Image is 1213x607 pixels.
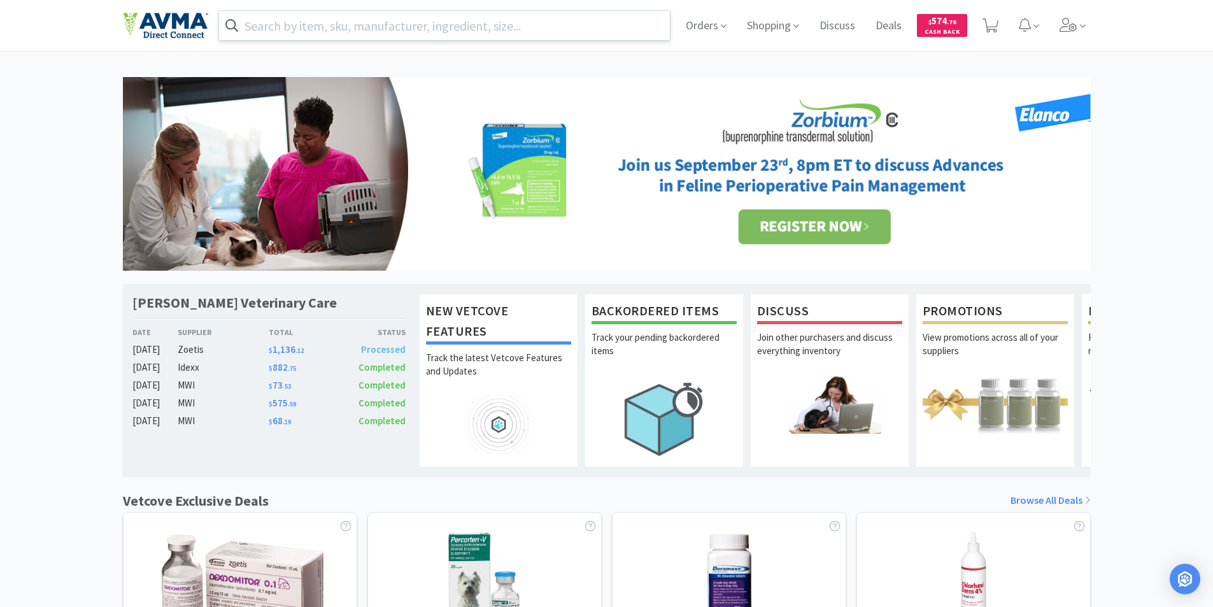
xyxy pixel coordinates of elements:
span: Cash Back [925,29,960,37]
img: hero_promotions.png [923,375,1068,433]
div: [DATE] [132,360,178,375]
img: hero_backorders.png [592,375,737,462]
div: MWI [178,413,269,429]
div: [DATE] [132,396,178,411]
div: Status [337,326,406,338]
a: Backordered ItemsTrack your pending backordered items [585,294,744,467]
span: $ [269,400,273,408]
div: Idexx [178,360,269,375]
span: $ [928,18,932,26]
img: e4e33dab9f054f5782a47901c742baa9_102.png [123,12,208,39]
div: [DATE] [132,378,178,393]
div: Supplier [178,326,269,338]
a: Deals [870,20,907,32]
div: Open Intercom Messenger [1170,564,1200,594]
p: Track the latest Vetcove Features and Updates [426,351,571,396]
span: Completed [358,361,406,373]
div: Zoetis [178,342,269,357]
a: [DATE]MWI$575.59Completed [132,396,406,411]
span: $ [269,382,273,390]
a: [DATE]MWI$73.53Completed [132,378,406,393]
a: DiscussJoin other purchasers and discuss everything inventory [750,294,909,467]
p: Join other purchasers and discuss everything inventory [757,331,902,375]
h1: Discuss [757,301,902,324]
span: 1,136 [269,343,304,355]
a: PromotionsView promotions across all of your suppliers [916,294,1075,467]
span: . 75 [288,364,296,373]
span: 882 [269,361,296,373]
span: Completed [358,415,406,427]
span: Completed [358,379,406,391]
img: hero_discuss.png [757,375,902,433]
span: . 12 [295,346,304,355]
div: Total [269,326,337,338]
span: . 53 [283,382,291,390]
a: Discuss [814,20,860,32]
a: [DATE]Zoetis$1,136.12Processed [132,342,406,357]
p: View promotions across all of your suppliers [923,331,1068,375]
span: $ [269,346,273,355]
img: 34552996295f4f4c900620961f278070.png [123,77,1091,271]
h1: Backordered Items [592,301,737,324]
span: 73 [269,379,291,391]
p: Track your pending backordered items [592,331,737,375]
span: . 59 [288,400,296,408]
span: 68 [269,415,291,427]
span: . 76 [947,18,956,26]
span: $ [269,364,273,373]
span: $ [269,418,273,426]
span: 574 [928,15,956,27]
div: Date [132,326,178,338]
div: MWI [178,396,269,411]
a: $574.76Cash Back [917,8,967,43]
input: Search by item, sku, manufacturer, ingredient, size... [219,11,670,40]
h1: [PERSON_NAME] Veterinary Care [132,294,337,312]
h1: Vetcove Exclusive Deals [123,490,269,512]
img: hero_feature_roadmap.png [426,396,571,453]
a: [DATE]Idexx$882.75Completed [132,360,406,375]
div: MWI [178,378,269,393]
a: Browse All Deals [1011,492,1091,509]
span: Completed [358,397,406,409]
a: [DATE]MWI$68.19Completed [132,413,406,429]
div: [DATE] [132,342,178,357]
a: New Vetcove FeaturesTrack the latest Vetcove Features and Updates [419,294,578,467]
span: . 19 [283,418,291,426]
div: [DATE] [132,413,178,429]
span: Processed [361,343,406,355]
h1: New Vetcove Features [426,301,571,345]
span: 575 [269,397,296,409]
h1: Promotions [923,301,1068,324]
